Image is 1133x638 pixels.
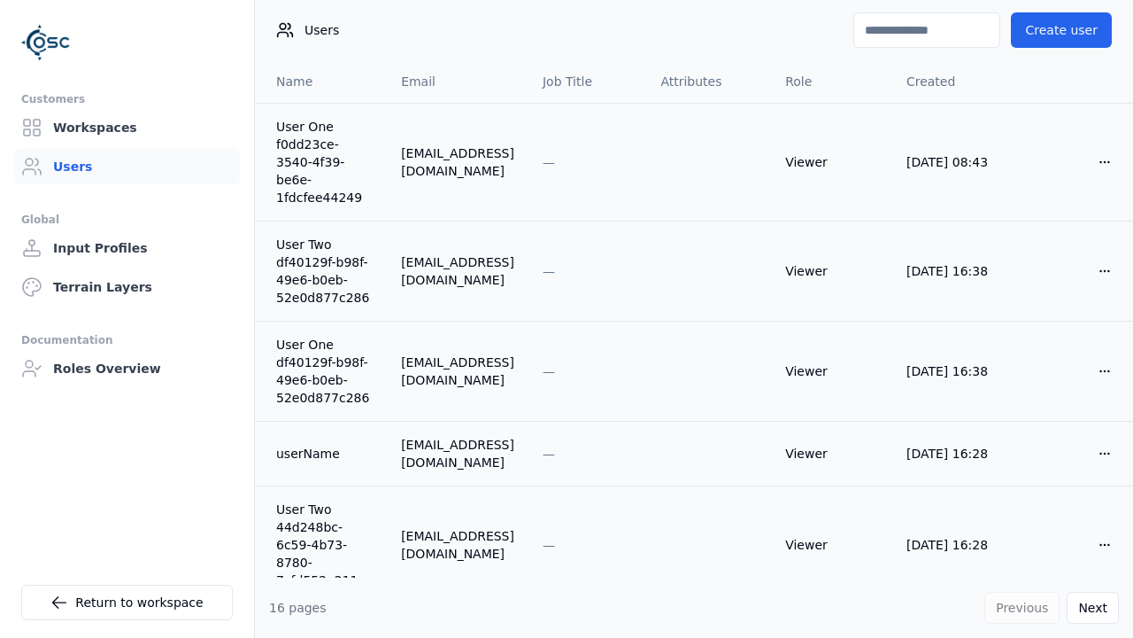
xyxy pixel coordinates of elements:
div: [DATE] 16:38 [906,262,1000,280]
div: Viewer [785,536,878,554]
a: Terrain Layers [14,269,240,305]
a: User Two df40129f-b98f-49e6-b0eb-52e0d877c286 [276,236,373,307]
button: Next [1067,592,1119,624]
span: — [543,264,555,278]
div: [EMAIL_ADDRESS][DOMAIN_NAME] [401,527,514,563]
a: Users [14,149,240,184]
th: Name [255,60,387,103]
span: — [543,364,555,378]
div: Viewer [785,153,878,171]
div: Viewer [785,445,878,463]
a: Return to workspace [21,585,233,620]
span: 16 pages [269,601,327,615]
div: [EMAIL_ADDRESS][DOMAIN_NAME] [401,253,514,289]
a: User One f0dd23ce-3540-4f39-be6e-1fdcfee44249 [276,118,373,206]
a: User One df40129f-b98f-49e6-b0eb-52e0d877c286 [276,336,373,407]
span: Users [304,21,339,39]
div: [DATE] 16:38 [906,362,1000,380]
a: Input Profiles [14,230,240,266]
img: Logo [21,18,71,67]
th: Email [387,60,528,103]
th: Job Title [528,60,646,103]
div: [DATE] 16:28 [906,536,1000,554]
a: User Two 44d248bc-6c59-4b73-8780-7cfd552e211c [276,501,373,589]
div: Viewer [785,262,878,280]
div: Global [21,209,233,230]
div: [EMAIL_ADDRESS][DOMAIN_NAME] [401,436,514,471]
th: Created [892,60,1014,103]
div: Viewer [785,362,878,380]
div: [EMAIL_ADDRESS][DOMAIN_NAME] [401,354,514,389]
th: Attributes [646,60,771,103]
button: Create user [1011,12,1112,48]
div: Documentation [21,330,233,351]
span: — [543,538,555,552]
th: Role [771,60,892,103]
div: [DATE] 16:28 [906,445,1000,463]
a: Workspaces [14,110,240,145]
div: [DATE] 08:43 [906,153,1000,171]
span: — [543,155,555,169]
div: [EMAIL_ADDRESS][DOMAIN_NAME] [401,144,514,180]
span: — [543,447,555,461]
a: userName [276,445,373,463]
div: Customers [21,89,233,110]
a: Roles Overview [14,351,240,386]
